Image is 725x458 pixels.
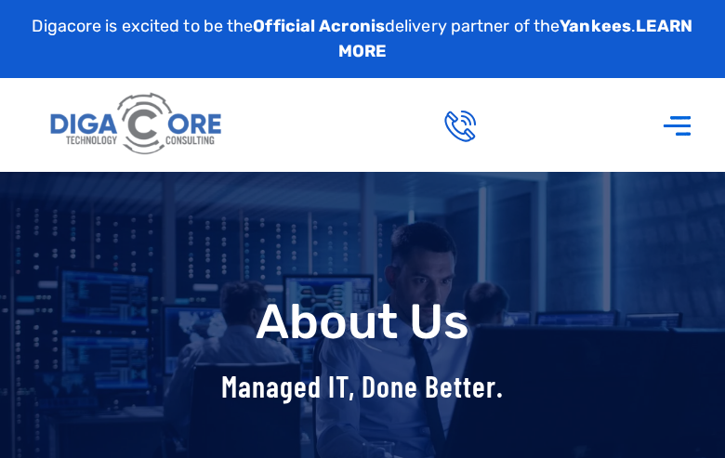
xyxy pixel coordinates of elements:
img: Digacore logo 1 [46,86,228,164]
strong: Official Acronis [253,16,385,36]
strong: Yankees [560,16,631,36]
div: Menu Toggle [652,99,702,150]
h1: About Us [9,295,716,348]
p: Digacore is excited to be the delivery partner of the . [14,14,711,64]
span: Managed IT, Done Better. [221,368,504,403]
